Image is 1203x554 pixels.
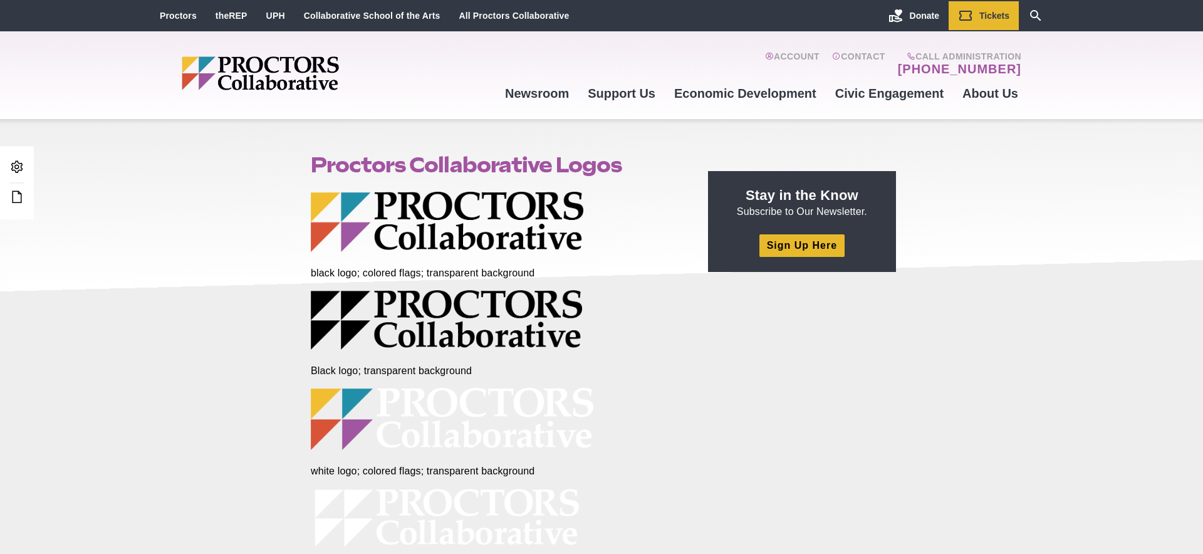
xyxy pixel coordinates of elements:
[311,153,679,177] h1: Proctors Collaborative Logos
[879,1,949,30] a: Donate
[6,186,28,209] a: Edit this Post/Page
[746,187,858,203] strong: Stay in the Know
[459,11,569,21] a: All Proctors Collaborative
[759,234,845,256] a: Sign Up Here
[826,76,953,110] a: Civic Engagement
[578,76,665,110] a: Support Us
[311,364,679,378] figcaption: Black logo; transparent background
[953,76,1028,110] a: About Us
[311,266,679,280] figcaption: black logo; colored flags; transparent background
[216,11,247,21] a: theREP
[832,51,885,76] a: Contact
[311,464,679,478] figcaption: white logo; colored flags; transparent background
[304,11,440,21] a: Collaborative School of the Arts
[949,1,1019,30] a: Tickets
[160,11,197,21] a: Proctors
[182,56,435,90] img: Proctors logo
[496,76,578,110] a: Newsroom
[910,11,939,21] span: Donate
[1019,1,1053,30] a: Search
[894,51,1021,61] span: Call Administration
[6,156,28,179] a: Admin Area
[898,61,1021,76] a: [PHONE_NUMBER]
[708,287,896,444] iframe: Advertisement
[266,11,285,21] a: UPH
[665,76,826,110] a: Economic Development
[765,51,820,76] a: Account
[723,186,881,219] p: Subscribe to Our Newsletter.
[979,11,1009,21] span: Tickets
